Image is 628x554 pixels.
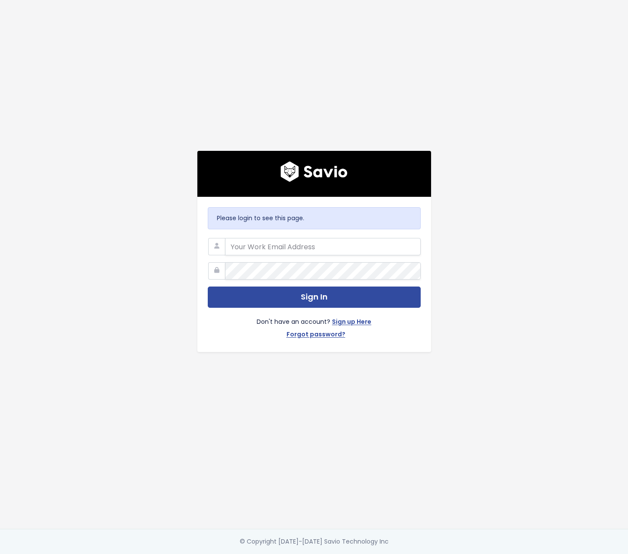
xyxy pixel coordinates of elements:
img: logo600x187.a314fd40982d.png [280,161,348,182]
div: Don't have an account? [208,308,421,342]
p: Please login to see this page. [217,213,412,224]
div: © Copyright [DATE]-[DATE] Savio Technology Inc [240,536,389,547]
input: Your Work Email Address [225,238,421,255]
button: Sign In [208,287,421,308]
a: Forgot password? [287,329,345,342]
a: Sign up Here [332,316,371,329]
